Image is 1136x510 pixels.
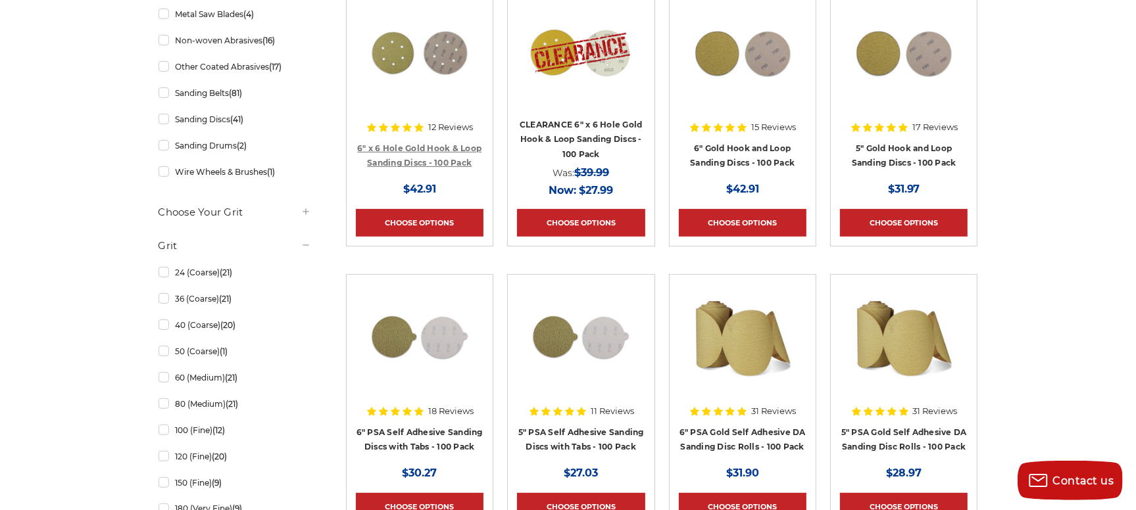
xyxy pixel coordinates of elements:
span: (21) [225,373,237,382]
a: Choose Options [517,209,645,237]
span: (21) [220,267,232,277]
span: $42.91 [403,183,436,195]
a: Sanding Drums [159,134,311,157]
a: Choose Options [840,209,968,237]
span: (4) [243,9,254,19]
span: (12) [212,425,225,435]
span: Contact us [1053,475,1114,487]
span: (81) [229,88,242,98]
span: $30.27 [402,467,437,479]
a: 6" DA Sanding Discs on a Roll [679,284,806,411]
span: 31 Reviews [751,407,796,415]
a: 5" Sticky Backed Sanding Discs on a roll [840,284,968,411]
span: $27.03 [564,467,598,479]
img: 6 inch psa sanding disc [367,284,472,389]
a: Other Coated Abrasives [159,55,311,78]
span: (9) [212,478,222,488]
a: 5" Gold Hook and Loop Sanding Discs - 100 Pack [852,143,956,168]
a: Choose Options [679,209,806,237]
span: (1) [220,346,228,356]
a: Choose Options [356,209,483,237]
span: (41) [230,114,243,124]
a: 150 (Fine) [159,471,311,494]
h5: Choose Your Grit [159,204,311,220]
span: 31 Reviews [913,407,958,415]
span: (1) [267,167,275,177]
a: 40 (Coarse) [159,313,311,336]
span: (20) [220,320,235,330]
a: 6" PSA Gold Self Adhesive DA Sanding Disc Rolls - 100 Pack [679,427,806,452]
a: Sanding Belts [159,81,311,104]
span: (21) [219,294,232,304]
span: 18 Reviews [428,407,474,415]
a: Non-woven Abrasives [159,29,311,52]
span: (2) [237,141,247,151]
span: (16) [262,35,275,45]
a: Sanding Discs [159,108,311,131]
span: $31.97 [888,183,920,195]
a: 5" PSA Self Adhesive Sanding Discs with Tabs - 100 Pack [518,427,644,452]
a: Wire Wheels & Brushes [159,160,311,183]
div: Was: [517,164,645,181]
span: (20) [212,452,227,461]
span: $39.99 [574,166,609,179]
a: 120 (Fine) [159,445,311,468]
a: 60 (Medium) [159,366,311,389]
a: 6" x 6 Hole Gold Hook & Loop Sanding Discs - 100 Pack [357,143,482,168]
img: 6" DA Sanding Discs on a Roll [690,284,795,389]
h5: Grit [159,238,311,254]
a: 6" PSA Self Adhesive Sanding Discs with Tabs - 100 Pack [357,427,483,452]
a: 80 (Medium) [159,392,311,415]
span: 12 Reviews [428,123,473,131]
img: 5" Sticky Backed Sanding Discs on a roll [851,284,956,389]
a: 6" Gold Hook and Loop Sanding Discs - 100 Pack [690,143,795,168]
span: $27.99 [579,184,613,197]
span: Now: [549,184,576,197]
span: 17 Reviews [912,123,958,131]
a: 5 inch PSA Disc [517,284,645,411]
a: 5" PSA Gold Self Adhesive DA Sanding Disc Rolls - 100 Pack [841,427,967,452]
a: 36 (Coarse) [159,287,311,310]
a: 24 (Coarse) [159,261,311,284]
span: $42.91 [726,183,759,195]
a: 50 (Coarse) [159,340,311,363]
a: 100 (Fine) [159,419,311,442]
span: (21) [226,399,238,409]
a: Metal Saw Blades [159,3,311,26]
span: $28.97 [886,467,922,479]
img: 5 inch PSA Disc [528,284,633,389]
a: 6 inch psa sanding disc [356,284,483,411]
button: Contact us [1018,461,1123,500]
span: 11 Reviews [591,407,634,415]
span: $31.90 [726,467,759,479]
span: (17) [269,62,282,72]
a: CLEARANCE 6" x 6 Hole Gold Hook & Loop Sanding Discs - 100 Pack [520,120,643,159]
span: 15 Reviews [751,123,796,131]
